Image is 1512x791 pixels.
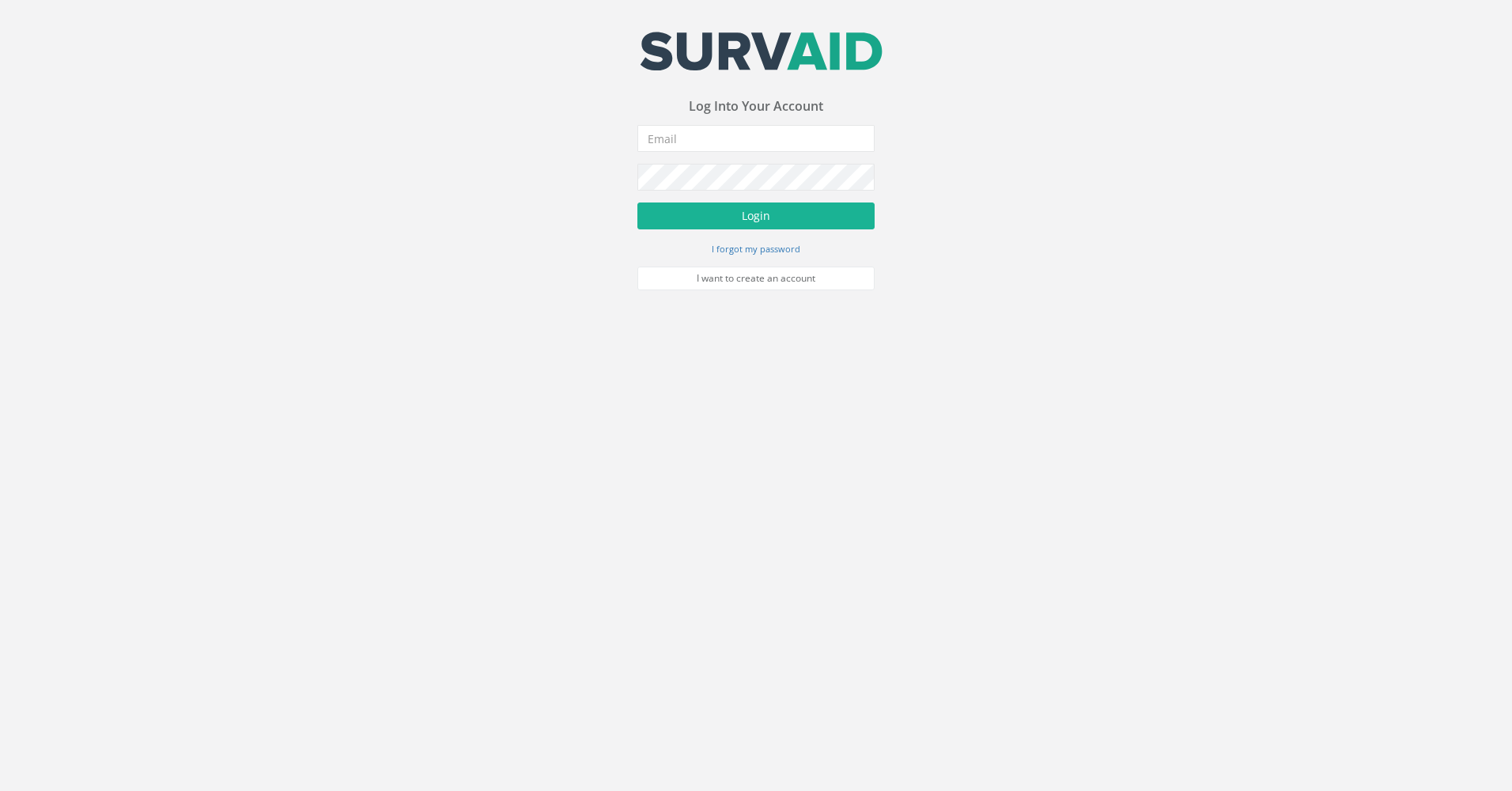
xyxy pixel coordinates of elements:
input: Email [637,125,875,152]
a: I want to create an account [637,267,875,290]
button: Login [637,202,875,229]
a: I forgot my password [712,241,800,255]
small: I forgot my password [712,243,800,255]
h3: Log Into Your Account [637,100,875,114]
